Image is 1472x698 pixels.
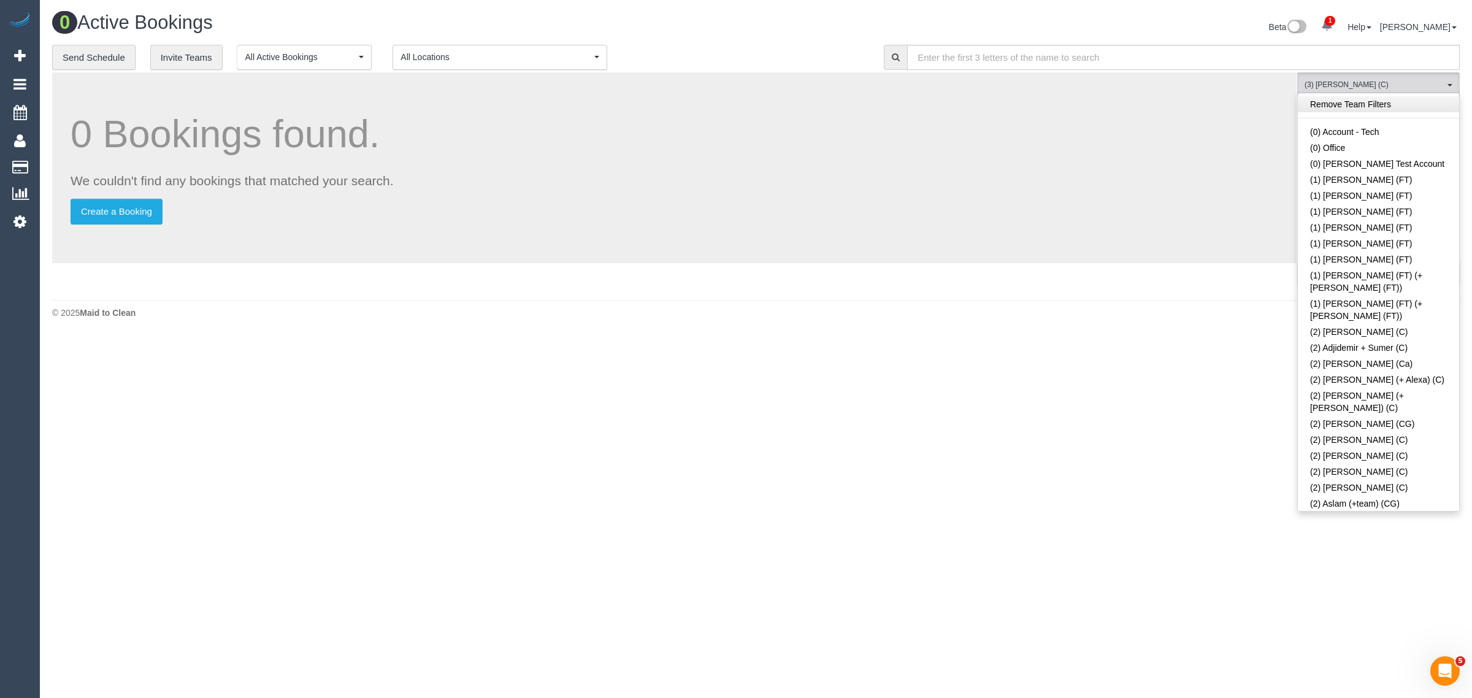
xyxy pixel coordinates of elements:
a: (2) [PERSON_NAME] (+ Alexa) (C) [1298,372,1459,388]
a: (1) [PERSON_NAME] (FT) [1298,188,1459,204]
a: (1) [PERSON_NAME] (FT) [1298,251,1459,267]
a: (0) [PERSON_NAME] Test Account [1298,156,1459,172]
a: (1) [PERSON_NAME] (FT) (+[PERSON_NAME] (FT)) [1298,296,1459,324]
a: (2) [PERSON_NAME] (C) [1298,464,1459,480]
p: We couldn't find any bookings that matched your search. [71,172,1278,190]
a: (0) Office [1298,140,1459,156]
strong: Maid to Clean [80,308,136,318]
a: 1 [1315,12,1339,39]
a: (2) [PERSON_NAME] (+ [PERSON_NAME]) (C) [1298,388,1459,416]
span: All Active Bookings [245,51,356,63]
a: (2) [PERSON_NAME] (Ca) [1298,356,1459,372]
a: (2) Aslam (+team) (CG) [1298,496,1459,512]
button: (3) [PERSON_NAME] (C) [1297,72,1460,98]
button: All Active Bookings [237,45,372,70]
button: All Locations [393,45,607,70]
div: © 2025 [52,307,1460,319]
a: Create a Booking [71,199,163,224]
a: (2) [PERSON_NAME] (C) [1298,480,1459,496]
img: Automaid Logo [7,12,32,29]
a: (1) [PERSON_NAME] (FT) (+[PERSON_NAME] (FT)) [1298,267,1459,296]
span: 0 [52,11,77,34]
a: (1) [PERSON_NAME] (FT) [1298,204,1459,220]
a: [PERSON_NAME] [1380,22,1457,32]
iframe: Intercom live chat [1430,656,1460,686]
a: (2) [PERSON_NAME] (C) [1298,432,1459,448]
input: Enter the first 3 letters of the name to search [907,45,1460,70]
span: (3) [PERSON_NAME] (C) [1305,80,1444,90]
a: Invite Teams [150,45,223,71]
a: (1) [PERSON_NAME] (FT) [1298,220,1459,236]
a: (1) [PERSON_NAME] (FT) [1298,236,1459,251]
h1: 0 Bookings found. [71,113,1278,155]
ol: All Teams [1297,72,1460,91]
a: Send Schedule [52,45,136,71]
a: Help [1347,22,1371,32]
a: (2) [PERSON_NAME] (C) [1298,324,1459,340]
a: Beta [1269,22,1307,32]
a: (2) [PERSON_NAME] (CG) [1298,416,1459,432]
a: (1) [PERSON_NAME] (FT) [1298,172,1459,188]
h1: Active Bookings [52,12,747,33]
span: 5 [1455,656,1465,666]
a: Remove Team Filters [1298,96,1459,112]
a: (0) Account - Tech [1298,124,1459,140]
span: All Locations [401,51,591,63]
a: (2) [PERSON_NAME] (C) [1298,448,1459,464]
img: New interface [1286,20,1306,36]
span: 1 [1325,16,1335,26]
a: (2) Adjidemir + Sumer (C) [1298,340,1459,356]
